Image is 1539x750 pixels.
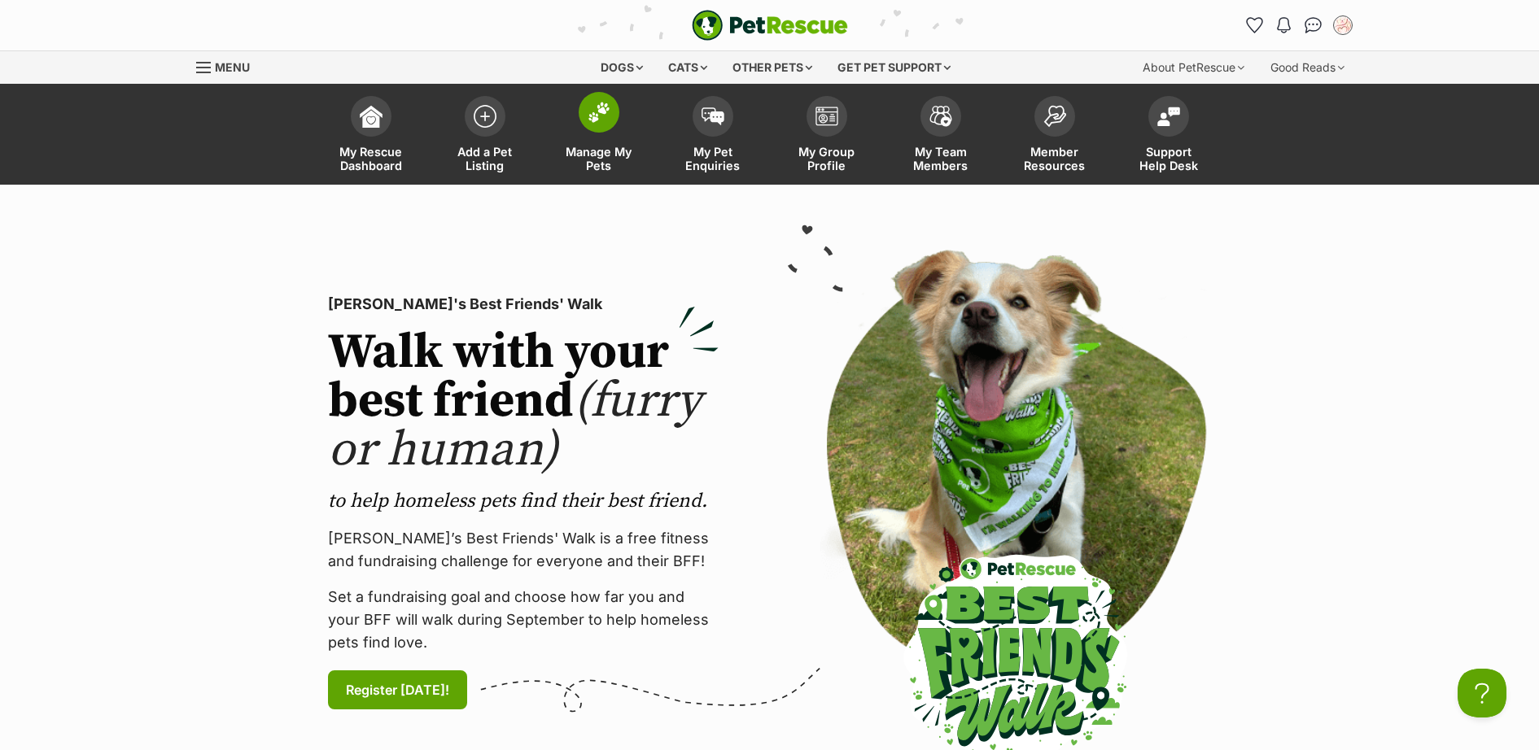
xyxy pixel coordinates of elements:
[334,145,408,172] span: My Rescue Dashboard
[676,145,750,172] span: My Pet Enquiries
[1271,12,1297,38] button: Notifications
[196,51,261,81] a: Menu
[542,88,656,185] a: Manage My Pets
[328,371,702,481] span: (furry or human)
[1132,145,1205,172] span: Support Help Desk
[1305,17,1322,33] img: chat-41dd97257d64d25036548639549fe6c8038ab92f7586957e7f3b1b290dea8141.svg
[998,88,1112,185] a: Member Resources
[904,145,977,172] span: My Team Members
[1301,12,1327,38] a: Conversations
[428,88,542,185] a: Add a Pet Listing
[474,105,496,128] img: add-pet-listing-icon-0afa8454b4691262ce3f59096e99ab1cd57d4a30225e0717b998d2c9b9846f56.svg
[884,88,998,185] a: My Team Members
[360,105,383,128] img: dashboard-icon-eb2f2d2d3e046f16d808141f083e7271f6b2e854fb5c12c21221c1fb7104beca.svg
[346,680,449,700] span: Register [DATE]!
[1043,105,1066,127] img: member-resources-icon-8e73f808a243e03378d46382f2149f9095a855e16c252ad45f914b54edf8863c.svg
[1242,12,1356,38] ul: Account quick links
[929,106,952,127] img: team-members-icon-5396bd8760b3fe7c0b43da4ab00e1e3bb1a5d9ba89233759b79545d2d3fc5d0d.svg
[815,107,838,126] img: group-profile-icon-3fa3cf56718a62981997c0bc7e787c4b2cf8bcc04b72c1350f741eb67cf2f40e.svg
[589,51,654,84] div: Dogs
[1112,88,1226,185] a: Support Help Desk
[1335,17,1351,33] img: Give a Kitty a Home profile pic
[314,88,428,185] a: My Rescue Dashboard
[328,293,719,316] p: [PERSON_NAME]'s Best Friends' Walk
[588,102,610,123] img: manage-my-pets-icon-02211641906a0b7f246fdf0571729dbe1e7629f14944591b6c1af311fb30b64b.svg
[790,145,864,172] span: My Group Profile
[562,145,636,172] span: Manage My Pets
[328,488,719,514] p: to help homeless pets find their best friend.
[1157,107,1180,126] img: help-desk-icon-fdf02630f3aa405de69fd3d07c3f3aa587a6932b1a1747fa1d2bba05be0121f9.svg
[215,60,250,74] span: Menu
[826,51,962,84] div: Get pet support
[657,51,719,84] div: Cats
[1330,12,1356,38] button: My account
[1131,51,1256,84] div: About PetRescue
[770,88,884,185] a: My Group Profile
[721,51,824,84] div: Other pets
[1458,669,1506,717] iframe: Help Scout Beacon - Open
[1242,12,1268,38] a: Favourites
[656,88,770,185] a: My Pet Enquiries
[328,527,719,573] p: [PERSON_NAME]’s Best Friends' Walk is a free fitness and fundraising challenge for everyone and t...
[328,329,719,475] h2: Walk with your best friend
[328,670,467,709] a: Register [DATE]!
[1277,17,1290,33] img: notifications-46538b983faf8c2785f20acdc204bb7945ddae34d4c08c2a6579f10ce5e182be.svg
[692,10,848,41] img: logo-e224e6f780fb5917bec1dbf3a21bbac754714ae5b6737aabdf751b685950b380.svg
[702,107,724,125] img: pet-enquiries-icon-7e3ad2cf08bfb03b45e93fb7055b45f3efa6380592205ae92323e6603595dc1f.svg
[328,586,719,654] p: Set a fundraising goal and choose how far you and your BFF will walk during September to help hom...
[692,10,848,41] a: PetRescue
[1018,145,1091,172] span: Member Resources
[1259,51,1356,84] div: Good Reads
[448,145,522,172] span: Add a Pet Listing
